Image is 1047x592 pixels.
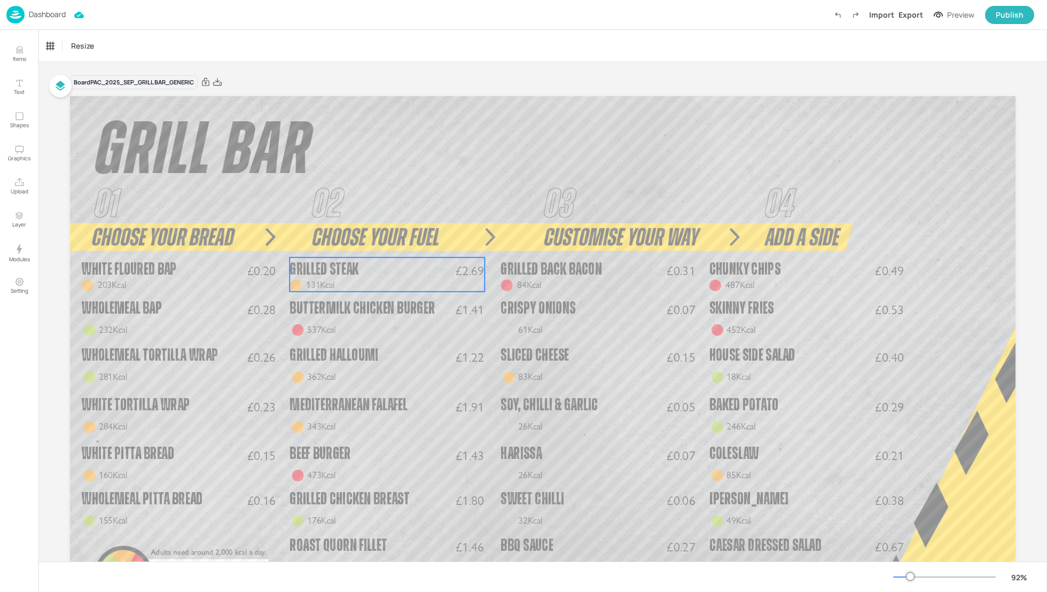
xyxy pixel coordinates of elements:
[667,494,696,507] span: £0.06
[456,449,485,462] span: £1.43
[98,279,127,290] span: 203Kcal
[518,469,542,480] span: 26Kcal
[709,490,789,508] span: [PERSON_NAME]
[517,279,541,290] span: 84Kcal
[307,371,336,382] span: 362Kcal
[247,494,276,507] span: £0.16
[99,371,128,382] span: 281Kcal
[29,11,66,18] p: Dashboard
[709,261,781,278] span: Chunky Chips
[247,264,276,277] span: £0.20
[501,347,568,364] span: Sliced Cheese
[456,494,485,507] span: £1.80
[667,401,696,414] span: £0.05
[306,279,335,290] span: 131Kcal
[847,6,865,24] label: Redo (Ctrl + Y)
[501,445,542,462] span: Harissa
[307,561,336,572] span: 165Kcal
[985,6,1034,24] button: Publish
[99,324,128,335] span: 232Kcal
[290,261,358,278] span: Grilled Steak
[501,397,598,414] span: Soy, Chilli & Garlic
[726,324,755,335] span: 452Kcal
[875,449,904,462] span: £0.21
[726,469,751,480] span: 85Kcal
[875,350,904,363] span: £0.40
[307,324,336,335] span: 537Kcal
[290,490,409,508] span: Grilled Chicken Breast
[456,264,485,277] span: £2.69
[518,371,542,382] span: 83Kcal
[875,303,904,316] span: £0.53
[726,561,755,572] span: 173Kcal
[99,421,128,432] span: 284Kcal
[518,324,542,335] span: 61Kcal
[99,515,128,526] span: 155Kcal
[709,537,822,554] span: Caesar Dressed Salad
[726,421,755,432] span: 246Kcal
[875,494,904,507] span: £0.38
[81,300,162,317] span: Wholemeal Bap
[290,347,378,364] span: Grilled Halloumi
[69,40,96,51] span: Resize
[456,350,485,363] span: £1.22
[307,515,336,526] span: 176Kcal
[869,9,894,20] div: Import
[247,449,276,462] span: £0.15
[725,279,754,290] span: 487Kcal
[726,515,751,526] span: 49Kcal
[667,449,696,462] span: £0.07
[81,397,190,414] span: White Tortilla Wrap
[307,469,336,480] span: 473Kcal
[726,371,751,382] span: 18Kcal
[70,75,198,90] div: Board PAC_2025_SEP_GRILL BAR_GENERIC
[898,9,923,20] div: Export
[307,421,336,432] span: 343Kcal
[99,469,128,480] span: 160Kcal
[501,300,575,317] span: Crispy Onions
[947,9,974,21] div: Preview
[829,6,847,24] label: Undo (Ctrl + Z)
[501,537,553,554] span: BBQ Sauce
[290,397,407,414] span: Mediterranean Falafel
[456,401,485,414] span: £1.91
[667,541,696,554] span: £0.27
[81,490,202,508] span: Wholemeal Pitta Bread
[709,397,779,414] span: Baked Potato
[518,515,542,526] span: 32Kcal
[247,303,276,316] span: £0.28
[667,350,696,363] span: £0.15
[709,347,795,364] span: House Side Salad
[290,445,350,462] span: Beef Burger
[456,541,485,554] span: £1.46
[927,7,981,23] button: Preview
[667,303,696,316] span: £0.07
[290,300,435,317] span: Buttermilk Chicken Burger
[81,347,218,364] span: Wholemeal Tortilla Wrap
[709,445,759,462] span: Coleslaw
[290,537,387,554] span: Roast Quorn Fillet
[81,445,174,462] span: White Pitta Bread
[501,261,601,278] span: Grilled Back Bacon
[501,490,564,508] span: Sweet Chilli
[456,303,485,316] span: £1.41
[875,264,904,277] span: £0.49
[996,9,1023,21] div: Publish
[247,401,276,414] span: £0.23
[518,561,547,572] span: 118Kcal
[6,6,25,24] img: logo-86c26b7e.jpg
[667,264,696,277] span: £0.31
[875,541,904,554] span: £0.67
[81,261,177,278] span: White Floured Bap
[875,401,904,414] span: £0.29
[709,300,773,317] span: Skinny Fries
[247,350,276,363] span: £0.26
[518,421,542,432] span: 26Kcal
[1006,572,1032,583] div: 92 %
